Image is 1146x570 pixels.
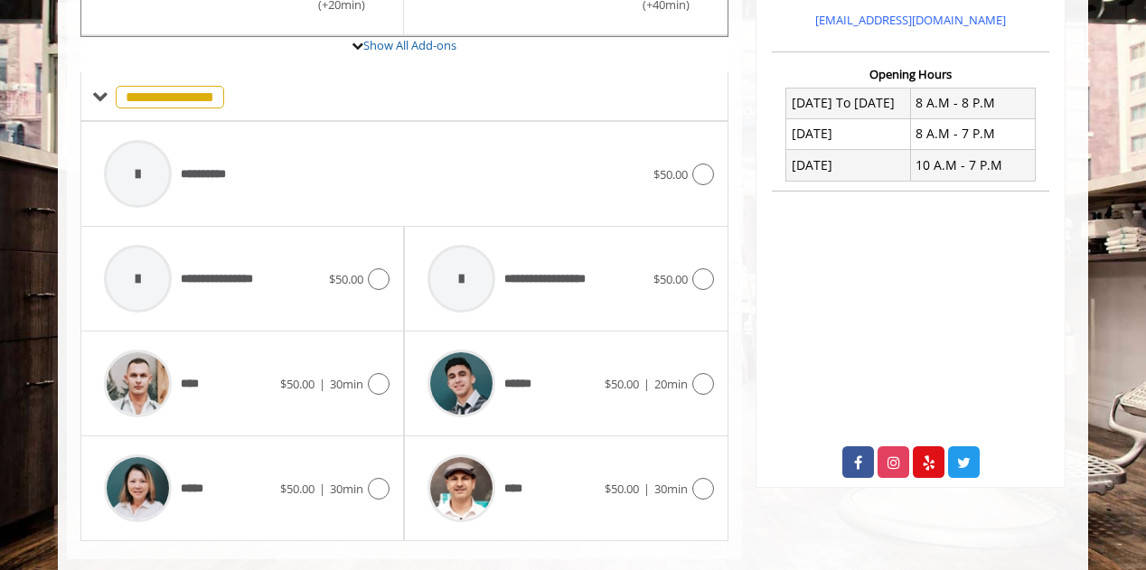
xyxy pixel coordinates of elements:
[653,271,688,287] span: $50.00
[363,37,456,53] a: Show All Add-ons
[643,481,650,497] span: |
[910,118,1035,149] td: 8 A.M - 7 P.M
[786,118,911,149] td: [DATE]
[280,376,315,392] span: $50.00
[329,271,363,287] span: $50.00
[605,481,639,497] span: $50.00
[319,376,325,392] span: |
[654,376,688,392] span: 20min
[330,481,363,497] span: 30min
[653,166,688,182] span: $50.00
[910,150,1035,181] td: 10 A.M - 7 P.M
[786,150,911,181] td: [DATE]
[786,88,911,118] td: [DATE] To [DATE]
[319,481,325,497] span: |
[643,376,650,392] span: |
[330,376,363,392] span: 30min
[654,481,688,497] span: 30min
[815,12,1006,28] a: [EMAIL_ADDRESS][DOMAIN_NAME]
[605,376,639,392] span: $50.00
[910,88,1035,118] td: 8 A.M - 8 P.M
[772,68,1049,80] h3: Opening Hours
[280,481,315,497] span: $50.00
